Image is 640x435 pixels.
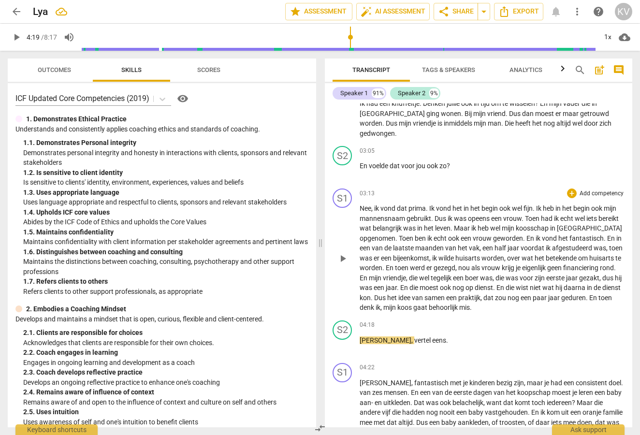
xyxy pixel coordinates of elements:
div: Add outcome [567,188,577,198]
span: 03:05 [360,147,375,155]
span: wat [360,224,373,232]
span: mijn [549,100,563,107]
span: van [372,244,384,252]
span: vrouw [503,215,522,222]
span: Ik [360,100,366,107]
div: Speaker 1 [340,88,368,98]
span: ? [447,162,450,170]
span: vriendje [383,274,406,282]
span: ook [448,234,461,242]
span: , [606,244,609,252]
span: voordat [521,244,546,252]
span: er [555,110,563,117]
span: wisselen [509,100,535,107]
span: voor [401,162,416,170]
span: was [454,215,468,222]
div: KV [615,3,632,20]
span: rond [600,264,614,272]
span: altijd [556,119,572,127]
span: heeft [515,119,532,127]
button: Volume [60,29,78,46]
div: 1. 5. Maintains confidentiality [23,227,308,237]
span: star [290,6,301,17]
span: . [604,234,607,242]
span: jaar [566,274,579,282]
span: . [420,100,423,107]
button: Play [8,29,25,46]
span: vrouw [481,264,502,272]
span: begin [573,204,591,212]
span: Ik [536,204,543,212]
span: iets [586,215,598,222]
span: Toen [399,234,415,242]
div: 1. 6. Distinguishes between coaching and consulting [23,247,308,257]
span: in [616,234,622,242]
span: Tags & Speakers [422,66,475,73]
span: En [386,264,395,272]
span: krijg [502,264,516,272]
div: All changes saved [56,6,67,17]
span: ik [432,254,438,262]
button: Assessment [285,3,352,20]
span: werd [410,264,426,272]
span: huisarts [455,254,481,262]
span: worden [481,254,504,262]
span: play_arrow [11,31,22,43]
div: Ask support [552,424,625,435]
button: Search [572,62,588,78]
span: begin [481,204,499,212]
span: door [584,119,599,127]
span: te [615,254,621,262]
span: tegelijk [431,274,453,282]
a: Help [590,3,607,20]
span: in [474,100,480,107]
span: jaar [386,284,397,291]
span: mijn [604,204,616,212]
span: bereikt [598,215,619,222]
span: dan [522,110,535,117]
span: gezakt [579,274,599,282]
span: over [507,254,522,262]
span: het [532,119,543,127]
span: . [614,264,616,272]
span: een [360,244,372,252]
span: maanden [415,244,445,252]
p: Demonstrates personal integrity and honesty in interactions with clients, sponsors and relevant s... [23,148,308,168]
span: die [506,284,516,291]
span: huisarts [589,254,615,262]
span: van [445,244,458,252]
span: leven [435,224,451,232]
span: ik [448,215,454,222]
span: zo [439,162,447,170]
span: search [574,64,586,76]
span: was [360,284,374,291]
span: geen [547,264,563,272]
span: wist [516,284,530,291]
span: wel [512,204,524,212]
span: opgenomen [360,234,395,242]
span: . [501,119,505,127]
div: Change speaker [333,188,352,208]
span: tijd [480,100,491,107]
span: die [409,284,420,291]
span: Toen [525,215,541,222]
span: was [403,224,417,232]
span: . [506,110,509,117]
div: 1. 1. Demonstrates Personal integrity [23,138,308,148]
span: had [541,215,554,222]
span: help [593,6,604,17]
span: 4:19 [27,33,40,41]
span: [GEOGRAPHIC_DATA] [557,224,622,232]
span: / 8:17 [41,33,57,41]
span: in [555,204,562,212]
h2: Lya [33,6,48,18]
span: wel [575,215,586,222]
span: Bij [465,110,473,117]
span: ging [426,110,441,117]
span: was [360,254,374,262]
span: vriendje [413,119,437,127]
div: Keyboard shortcuts [15,424,98,435]
span: op [465,284,475,291]
span: geworden [493,234,523,242]
span: het [535,254,546,262]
